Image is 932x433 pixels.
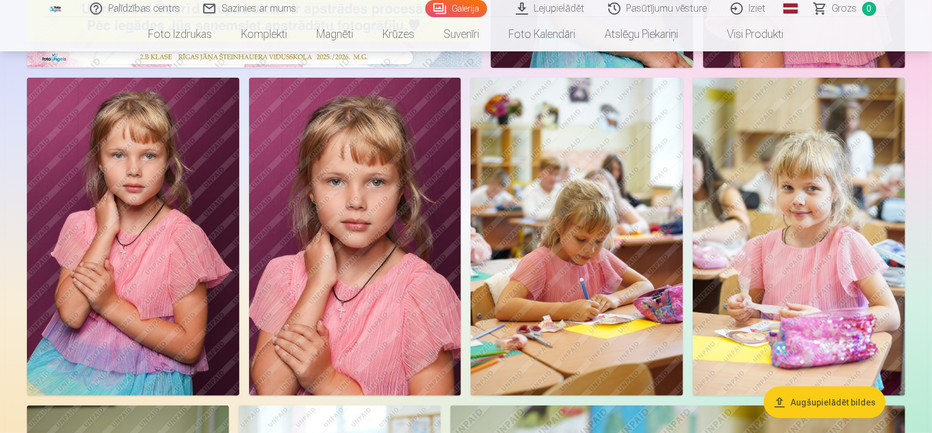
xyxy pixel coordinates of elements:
[693,17,799,51] a: Visi produkti
[368,17,430,51] a: Krūzes
[494,17,591,51] a: Foto kalendāri
[764,387,885,418] button: Augšupielādēt bildes
[134,17,227,51] a: Foto izdrukas
[862,2,876,16] span: 0
[227,17,302,51] a: Komplekti
[591,17,693,51] a: Atslēgu piekariņi
[302,17,368,51] a: Magnēti
[832,1,857,16] span: Grozs
[430,17,494,51] a: Suvenīri
[49,5,62,12] img: /fa1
